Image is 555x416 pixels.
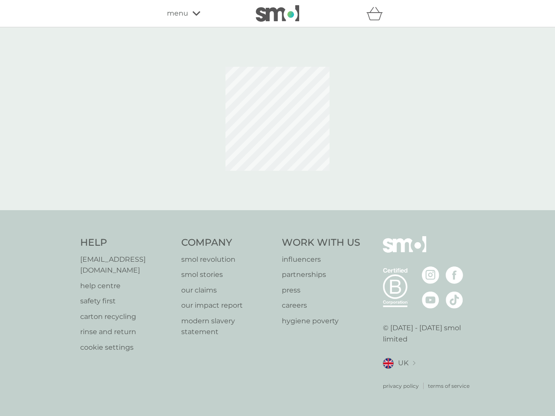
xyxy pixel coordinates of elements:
a: safety first [80,296,173,307]
img: visit the smol Tiktok page [446,291,463,309]
div: basket [366,5,388,22]
a: smol revolution [181,254,274,265]
img: visit the smol Youtube page [422,291,439,309]
a: carton recycling [80,311,173,322]
a: influencers [282,254,360,265]
img: visit the smol Instagram page [422,266,439,284]
a: help centre [80,280,173,292]
img: smol [383,236,426,266]
a: our impact report [181,300,274,311]
a: modern slavery statement [181,315,274,338]
a: press [282,285,360,296]
a: cookie settings [80,342,173,353]
a: hygiene poverty [282,315,360,327]
img: select a new location [413,361,415,366]
img: smol [256,5,299,22]
a: terms of service [428,382,470,390]
img: UK flag [383,358,394,369]
span: menu [167,8,188,19]
a: rinse and return [80,326,173,338]
a: partnerships [282,269,360,280]
img: visit the smol Facebook page [446,266,463,284]
h4: Company [181,236,274,250]
span: UK [398,357,408,369]
p: © [DATE] - [DATE] smol limited [383,322,475,344]
a: [EMAIL_ADDRESS][DOMAIN_NAME] [80,254,173,276]
a: privacy policy [383,382,419,390]
h4: Work With Us [282,236,360,250]
a: our claims [181,285,274,296]
h4: Help [80,236,173,250]
a: careers [282,300,360,311]
a: smol stories [181,269,274,280]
